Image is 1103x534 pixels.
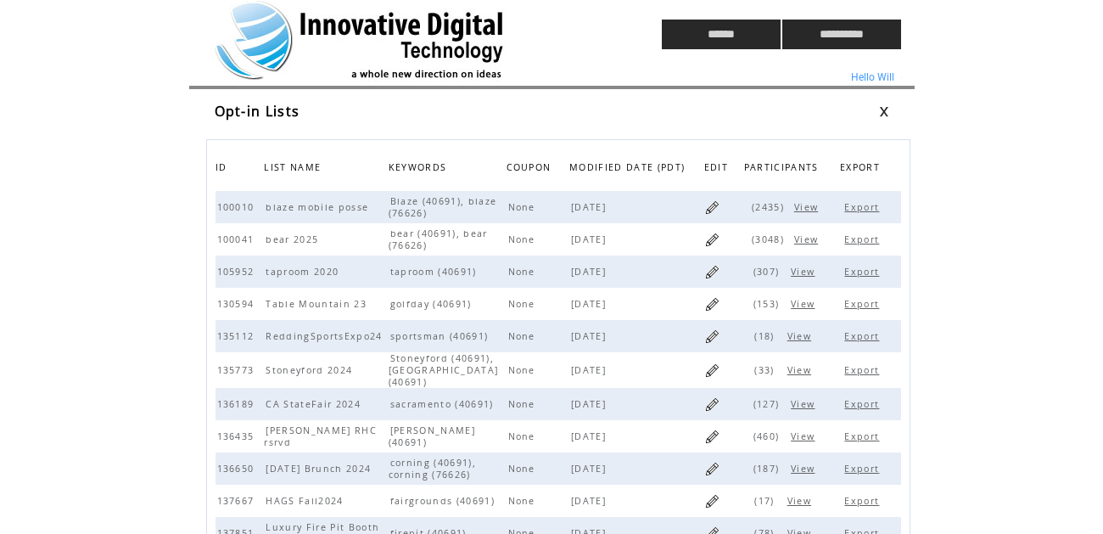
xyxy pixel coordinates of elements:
[844,430,883,442] a: Export
[389,265,483,277] a: taproom (40691)
[569,297,612,309] a: [DATE]
[390,266,481,278] span: Click to edit list
[748,364,780,376] span: (33)
[844,463,883,475] a: Export
[216,397,260,409] a: 136189
[217,266,259,278] span: Click to edit list
[266,233,322,245] span: Click to edit list
[264,157,325,182] span: LIST NAME
[216,297,260,309] a: 130594
[571,364,610,376] span: Click to edit list
[704,232,720,248] a: Click to edit list
[786,329,817,341] a: View
[389,351,499,387] a: Stoneyford (40691), [GEOGRAPHIC_DATA] (40691)
[216,200,260,212] a: 100010
[217,495,259,507] span: Click to edit list
[787,495,815,507] span: Click to view registered numbers
[508,463,540,475] span: Click to edit list
[266,266,343,278] span: Click to edit list
[217,364,259,376] span: Click to edit list
[389,457,476,481] span: Click to edit list
[569,397,612,409] a: [DATE]
[844,398,883,410] a: Export
[389,228,488,251] span: Click to edit list
[389,494,501,506] a: fairgrounds (40691)
[389,194,497,218] a: Blaze (40691), blaze (76626)
[844,233,883,245] a: Export
[569,462,612,474] a: [DATE]
[704,461,720,477] a: Click to edit list
[389,297,478,309] a: golfday (40691)
[507,200,541,212] a: None
[507,297,541,309] a: None
[507,397,541,409] a: None
[571,495,610,507] span: Click to edit list
[266,201,372,213] span: Click to edit list
[571,430,610,442] span: Click to edit list
[508,495,540,507] span: Click to edit list
[507,157,556,182] span: COUPON
[264,363,358,375] a: Stoneyford 2024
[844,330,883,342] a: Export
[216,462,260,474] a: 136650
[844,201,883,213] a: Export
[789,397,820,409] a: View
[791,398,819,410] span: Click to view registered numbers
[844,495,883,507] a: Export
[389,352,499,388] span: Click to edit list
[390,495,499,507] span: Click to edit list
[217,430,259,442] span: Click to edit list
[264,424,377,447] a: [PERSON_NAME] RHC rsrvd
[264,462,377,474] a: [DATE] Brunch 2024
[569,363,612,375] a: [DATE]
[571,398,610,410] span: Click to edit list
[266,398,365,410] span: Click to edit list
[507,462,541,474] a: None
[508,430,540,442] span: Click to edit list
[264,397,367,409] a: CA StateFair 2024
[747,266,786,278] span: (307)
[216,265,260,277] a: 105952
[217,201,259,213] span: Click to edit list
[389,456,477,480] a: corning (40691), corning (76626)
[569,430,612,441] a: [DATE]
[508,330,540,342] span: Click to edit list
[571,298,610,310] span: Click to edit list
[217,398,259,410] span: Click to edit list
[704,363,720,379] a: Click to edit list
[389,397,500,409] a: sacramento (40691)
[216,233,260,245] a: 100041
[217,298,259,310] span: Click to edit list
[264,200,374,212] a: blaze mobile posse
[264,494,349,506] a: HAGS Fall2024
[786,494,817,506] a: View
[264,265,344,277] a: taproom 2020
[746,201,790,213] span: (2435)
[508,364,540,376] span: Click to edit list
[216,363,260,375] a: 135773
[217,463,259,475] span: Click to edit list
[571,266,610,278] span: Click to edit list
[508,298,540,310] span: Click to edit list
[571,330,610,342] span: Click to edit list
[215,102,300,121] span: Opt-in Lists
[507,329,541,341] a: None
[390,398,498,410] span: Click to edit list
[390,330,493,342] span: Click to edit list
[389,424,475,448] span: Click to edit list
[389,157,451,182] span: KEYWORDS
[571,463,610,475] span: Click to edit list
[508,266,540,278] span: Click to edit list
[507,363,541,375] a: None
[794,233,822,245] span: Click to view registered numbers
[747,298,786,310] span: (153)
[389,195,497,219] span: Click to edit list
[216,494,260,506] a: 137667
[744,157,823,182] span: PARTICIPANTS
[571,201,610,213] span: Click to edit list
[786,363,817,375] a: View
[264,329,388,341] a: ReddingSportsExpo24
[844,298,883,310] a: Export
[789,430,820,441] a: View
[747,398,786,410] span: (127)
